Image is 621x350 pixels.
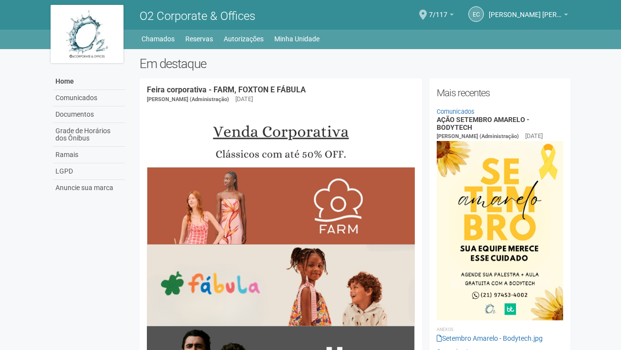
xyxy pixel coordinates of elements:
[274,32,319,46] a: Minha Unidade
[140,9,255,23] span: O2 Corporate & Offices
[489,1,562,18] span: Ericson candido da costa silva
[51,5,124,63] img: logo.jpg
[437,133,519,140] span: [PERSON_NAME] (Administração)
[140,56,571,71] h2: Em destaque
[53,180,125,196] a: Anuncie sua marca
[53,73,125,90] a: Home
[437,334,543,342] a: Setembro Amarelo - Bodytech.jpg
[437,116,530,131] a: AÇÃO SETEMBRO AMARELO - BODYTECH
[147,96,229,103] span: [PERSON_NAME] (Administração)
[235,95,253,104] div: [DATE]
[53,106,125,123] a: Documentos
[53,163,125,180] a: LGPD
[489,12,568,20] a: [PERSON_NAME] [PERSON_NAME]
[147,85,306,94] a: Feira corporativa - FARM, FOXTON E FÁBULA
[224,32,264,46] a: Autorizações
[429,1,447,18] span: 7/117
[429,12,454,20] a: 7/117
[525,132,543,140] div: [DATE]
[468,6,484,22] a: Ec
[53,90,125,106] a: Comunicados
[185,32,213,46] a: Reservas
[437,86,564,100] h2: Mais recentes
[53,147,125,163] a: Ramais
[53,123,125,147] a: Grade de Horários dos Ônibus
[437,141,564,320] img: Setembro%20Amarelo%20-%20Bodytech.jpg
[142,32,175,46] a: Chamados
[437,108,475,115] a: Comunicados
[437,325,564,334] li: Anexos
